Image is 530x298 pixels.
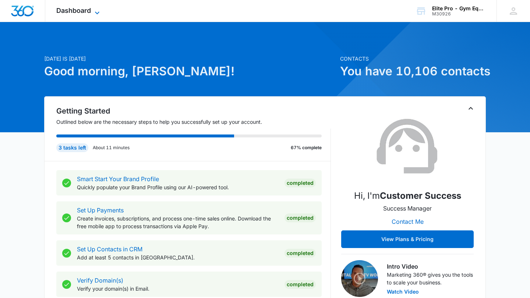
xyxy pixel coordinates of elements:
img: Customer Success [371,110,444,183]
a: Smart Start Your Brand Profile [77,175,159,183]
p: Outlined below are the necessary steps to help you successfully set up your account. [56,118,331,126]
p: Add at least 5 contacts in [GEOGRAPHIC_DATA]. [77,254,279,261]
div: Completed [285,179,316,187]
a: Set Up Payments [77,207,124,214]
button: Toggle Collapse [466,104,475,113]
p: Contacts [340,55,486,62]
button: Watch Video [387,289,419,294]
div: Completed [285,249,316,258]
p: Create invoices, subscriptions, and process one-time sales online. Download the free mobile app t... [77,215,279,230]
p: Success Manager [383,204,432,213]
button: View Plans & Pricing [341,230,474,248]
div: Completed [285,213,316,222]
p: Hi, I'm [354,189,461,202]
div: account name [432,6,486,11]
h3: Intro Video [387,262,474,271]
button: Contact Me [384,213,431,230]
strong: Customer Success [380,190,461,201]
a: Verify Domain(s) [77,277,123,284]
p: Quickly populate your Brand Profile using our AI-powered tool. [77,183,279,191]
h2: Getting Started [56,105,331,116]
p: About 11 minutes [93,144,130,151]
p: Verify your domain(s) in Email. [77,285,279,292]
h1: Good morning, [PERSON_NAME]! [44,62,336,80]
p: 67% complete [291,144,322,151]
div: Completed [285,280,316,289]
h1: You have 10,106 contacts [340,62,486,80]
img: Intro Video [341,260,378,297]
span: Dashboard [56,7,91,14]
a: Set Up Contacts in CRM [77,245,142,253]
div: account id [432,11,486,17]
p: Marketing 360® gives you the tools to scale your business. [387,271,474,286]
div: 3 tasks left [56,143,88,152]
p: [DATE] is [DATE] [44,55,336,62]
